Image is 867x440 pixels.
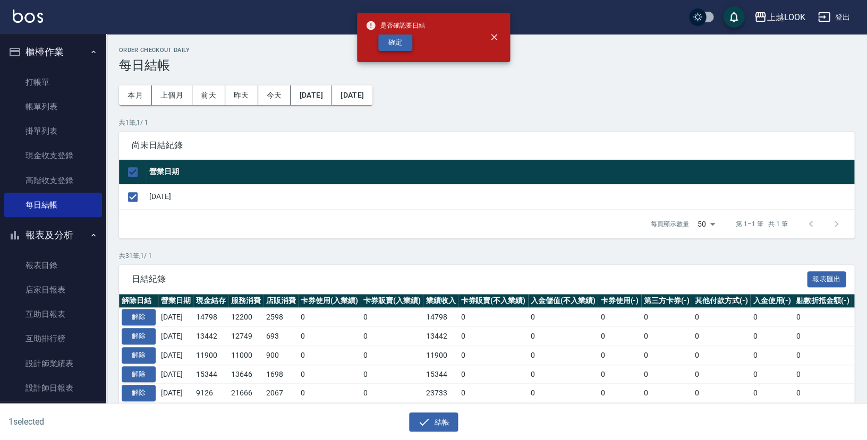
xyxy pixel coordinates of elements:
td: 2067 [263,384,298,403]
button: close [482,25,506,49]
td: 0 [598,327,641,346]
a: 互助排行榜 [4,326,102,351]
td: 0 [750,308,794,327]
span: 日結紀錄 [132,274,807,284]
h3: 每日結帳 [119,58,854,73]
td: 0 [794,308,852,327]
td: 0 [750,365,794,384]
td: 0 [298,346,361,365]
button: 今天 [258,85,291,105]
td: 0 [794,346,852,365]
p: 第 1–1 筆 共 1 筆 [736,219,787,229]
td: 0 [794,327,852,346]
td: 0 [692,327,750,346]
td: 15344 [423,365,458,384]
td: 0 [528,327,598,346]
td: 0 [298,308,361,327]
p: 每頁顯示數量 [651,219,689,229]
td: 0 [750,327,794,346]
button: 昨天 [225,85,258,105]
td: [DATE] [158,327,193,346]
td: 0 [750,384,794,403]
td: 1698 [263,365,298,384]
th: 其他付款方式(-) [692,294,750,308]
th: 點數折抵金額(-) [794,294,852,308]
button: 結帳 [409,412,458,432]
a: 帳單列表 [4,94,102,119]
td: 0 [692,384,750,403]
a: 高階收支登錄 [4,168,102,193]
td: 0 [641,384,692,403]
td: 0 [361,308,423,327]
button: 解除 [122,328,156,344]
td: 0 [458,346,528,365]
a: 掛單列表 [4,119,102,143]
td: 0 [794,365,852,384]
td: 0 [528,365,598,384]
td: 0 [361,327,423,346]
td: 14798 [423,308,458,327]
td: 0 [528,346,598,365]
td: 0 [598,346,641,365]
button: 櫃檯作業 [4,38,102,66]
button: 解除 [122,385,156,401]
td: 11000 [228,346,263,365]
th: 店販消費 [263,294,298,308]
a: 設計師業績分析表 [4,400,102,425]
td: 13646 [228,365,263,384]
td: 0 [598,365,641,384]
td: 0 [598,308,641,327]
td: 12749 [228,327,263,346]
a: 店家日報表 [4,278,102,302]
th: 卡券販賣(入業績) [361,294,423,308]
a: 設計師業績表 [4,351,102,376]
button: 解除 [122,366,156,383]
a: 每日結帳 [4,193,102,217]
td: 0 [458,327,528,346]
button: 本月 [119,85,152,105]
td: 0 [641,365,692,384]
th: 服務消費 [228,294,263,308]
a: 打帳單 [4,70,102,94]
th: 第三方卡券(-) [641,294,692,308]
a: 設計師日報表 [4,376,102,400]
button: 解除 [122,309,156,325]
button: 前天 [192,85,225,105]
td: 14798 [193,308,228,327]
span: 是否確認要日結 [365,20,425,31]
th: 營業日期 [147,160,854,185]
td: 0 [361,384,423,403]
td: 0 [298,327,361,346]
td: 12200 [228,308,263,327]
td: 693 [263,327,298,346]
button: 解除 [122,347,156,364]
button: 報表及分析 [4,221,102,249]
td: 0 [458,384,528,403]
h2: Order checkout daily [119,47,854,54]
button: 報表匯出 [807,271,846,288]
td: 13442 [193,327,228,346]
button: save [723,6,744,28]
p: 共 31 筆, 1 / 1 [119,251,854,261]
td: [DATE] [158,346,193,365]
td: 0 [298,365,361,384]
td: 0 [641,327,692,346]
td: 0 [361,365,423,384]
th: 解除日結 [119,294,158,308]
td: 0 [692,346,750,365]
h6: 1 selected [8,415,215,428]
button: 上個月 [152,85,192,105]
span: 尚未日結紀錄 [132,140,841,151]
a: 報表目錄 [4,253,102,278]
th: 卡券使用(-) [598,294,641,308]
td: 900 [263,346,298,365]
th: 業績收入 [423,294,458,308]
a: 報表匯出 [807,273,846,283]
th: 入金使用(-) [750,294,794,308]
td: 9126 [193,384,228,403]
td: 0 [750,346,794,365]
td: 0 [641,346,692,365]
td: 0 [361,346,423,365]
td: [DATE] [158,308,193,327]
td: 2598 [263,308,298,327]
